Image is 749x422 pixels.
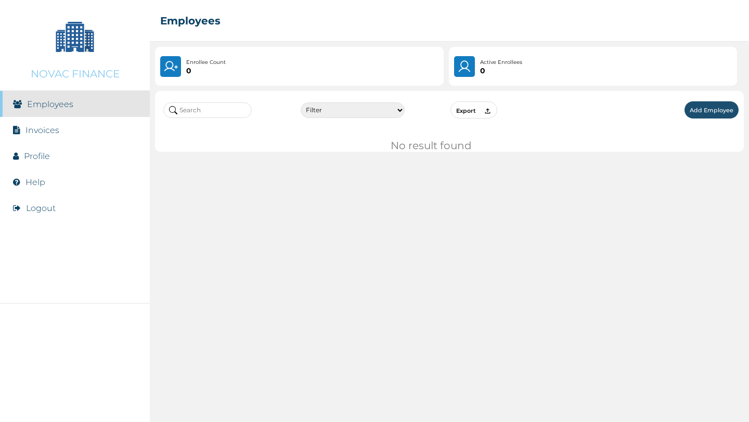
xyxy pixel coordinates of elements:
img: Company [49,10,101,62]
img: UserPlus.219544f25cf47e120833d8d8fc4c9831.svg [163,59,178,74]
h2: Employees [160,15,221,27]
p: Enrollee Count [186,58,226,67]
a: Employees [27,99,73,109]
a: Help [25,177,45,187]
a: Profile [24,151,50,161]
p: Active Enrollees [480,58,522,67]
p: 0 [186,67,226,75]
p: 0 [480,67,522,75]
button: Logout [26,203,56,213]
input: Search [163,102,252,118]
p: NOVAC FINANCE [31,68,120,80]
div: No result found [391,139,508,152]
img: RelianceHMO's Logo [10,396,139,412]
img: User.4b94733241a7e19f64acd675af8f0752.svg [457,59,472,74]
button: Add Employee [685,101,739,118]
a: Invoices [25,125,59,135]
button: Export [450,101,497,118]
